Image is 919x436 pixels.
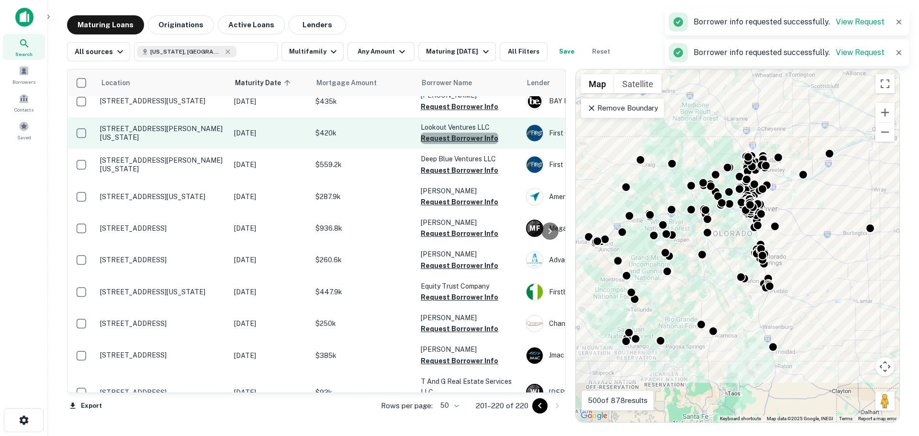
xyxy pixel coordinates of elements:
[530,387,539,397] p: W I
[234,255,306,265] p: [DATE]
[234,96,306,107] p: [DATE]
[526,156,670,173] div: First Credit Union
[148,15,214,34] button: Originations
[418,42,495,61] button: Maturing [DATE]
[527,347,543,364] img: picture
[315,191,411,202] p: $287.9k
[421,323,498,335] button: Request Borrower Info
[289,15,346,34] button: Lenders
[527,284,543,300] img: picture
[3,117,45,143] a: Saved
[421,122,516,133] p: Lookout Ventures LLC
[316,77,389,89] span: Mortgage Amount
[578,410,610,422] img: Google
[15,8,34,27] img: capitalize-icon.png
[588,395,648,406] p: 500 of 878 results
[527,125,543,141] img: picture
[421,291,498,303] button: Request Borrower Info
[521,69,674,96] th: Lender
[14,106,34,113] span: Contacts
[381,400,433,412] p: Rows per page:
[437,399,460,413] div: 50
[234,159,306,170] p: [DATE]
[526,251,670,268] div: Advantagefirst Lending
[229,69,311,96] th: Maturity Date
[421,260,498,271] button: Request Borrower Info
[421,196,498,208] button: Request Borrower Info
[526,384,670,401] div: [PERSON_NAME]
[3,34,45,60] div: Search
[526,188,670,205] div: American Oncology Network
[315,255,411,265] p: $260.6k
[67,42,130,61] button: All sources
[581,74,614,93] button: Show street map
[95,69,229,96] th: Location
[67,399,104,413] button: Export
[311,69,416,96] th: Mortgage Amount
[527,315,543,332] img: picture
[315,96,411,107] p: $435k
[527,252,543,268] img: picture
[100,256,224,264] p: [STREET_ADDRESS]
[100,288,224,296] p: [STREET_ADDRESS][US_STATE]
[551,42,582,61] button: Save your search to get updates of matches that match your search criteria.
[12,78,35,86] span: Borrowers
[67,15,144,34] button: Maturing Loans
[100,97,224,105] p: [STREET_ADDRESS][US_STATE]
[315,128,411,138] p: $420k
[767,416,833,421] span: Map data ©2025 Google, INEGI
[875,74,895,93] button: Toggle fullscreen view
[100,319,224,328] p: [STREET_ADDRESS]
[75,46,126,57] div: All sources
[476,400,528,412] p: 201–220 of 220
[315,387,411,398] p: $93k
[694,47,885,58] p: Borrower info requested successfully.
[100,351,224,359] p: [STREET_ADDRESS]
[234,223,306,234] p: [DATE]
[3,89,45,115] a: Contacts
[422,77,472,89] span: Borrower Name
[100,124,224,142] p: [STREET_ADDRESS][PERSON_NAME][US_STATE]
[3,62,45,88] a: Borrowers
[421,281,516,291] p: Equity Trust Company
[426,46,491,57] div: Maturing [DATE]
[875,103,895,122] button: Zoom in
[421,217,516,228] p: [PERSON_NAME]
[315,350,411,361] p: $385k
[614,74,661,93] button: Show satellite imagery
[421,355,498,367] button: Request Borrower Info
[15,50,33,58] span: Search
[421,165,498,176] button: Request Borrower Info
[529,224,540,234] p: M F
[421,228,498,239] button: Request Borrower Info
[586,42,616,61] button: Reset
[527,77,550,89] span: Lender
[100,192,224,201] p: [STREET_ADDRESS][US_STATE]
[421,376,516,397] p: T And G Real Estate Services LLC
[315,159,411,170] p: $559.2k
[101,77,130,89] span: Location
[526,315,670,332] div: Change Home Mortgage
[875,357,895,376] button: Map camera controls
[836,17,885,26] a: View Request
[526,283,670,301] div: Firstbank
[578,410,610,422] a: Open this area in Google Maps (opens a new window)
[315,223,411,234] p: $936.8k
[871,359,919,405] iframe: Chat Widget
[694,16,885,28] p: Borrower info requested successfully.
[100,388,224,397] p: [STREET_ADDRESS]
[416,69,521,96] th: Borrower Name
[526,347,670,364] div: Jmac Lending
[527,93,543,110] img: picture
[100,156,224,173] p: [STREET_ADDRESS][PERSON_NAME][US_STATE]
[150,47,222,56] span: [US_STATE], [GEOGRAPHIC_DATA]
[421,101,498,112] button: Request Borrower Info
[100,224,224,233] p: [STREET_ADDRESS]
[526,93,670,110] div: BAY Equity, LLC
[218,15,285,34] button: Active Loans
[527,157,543,173] img: picture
